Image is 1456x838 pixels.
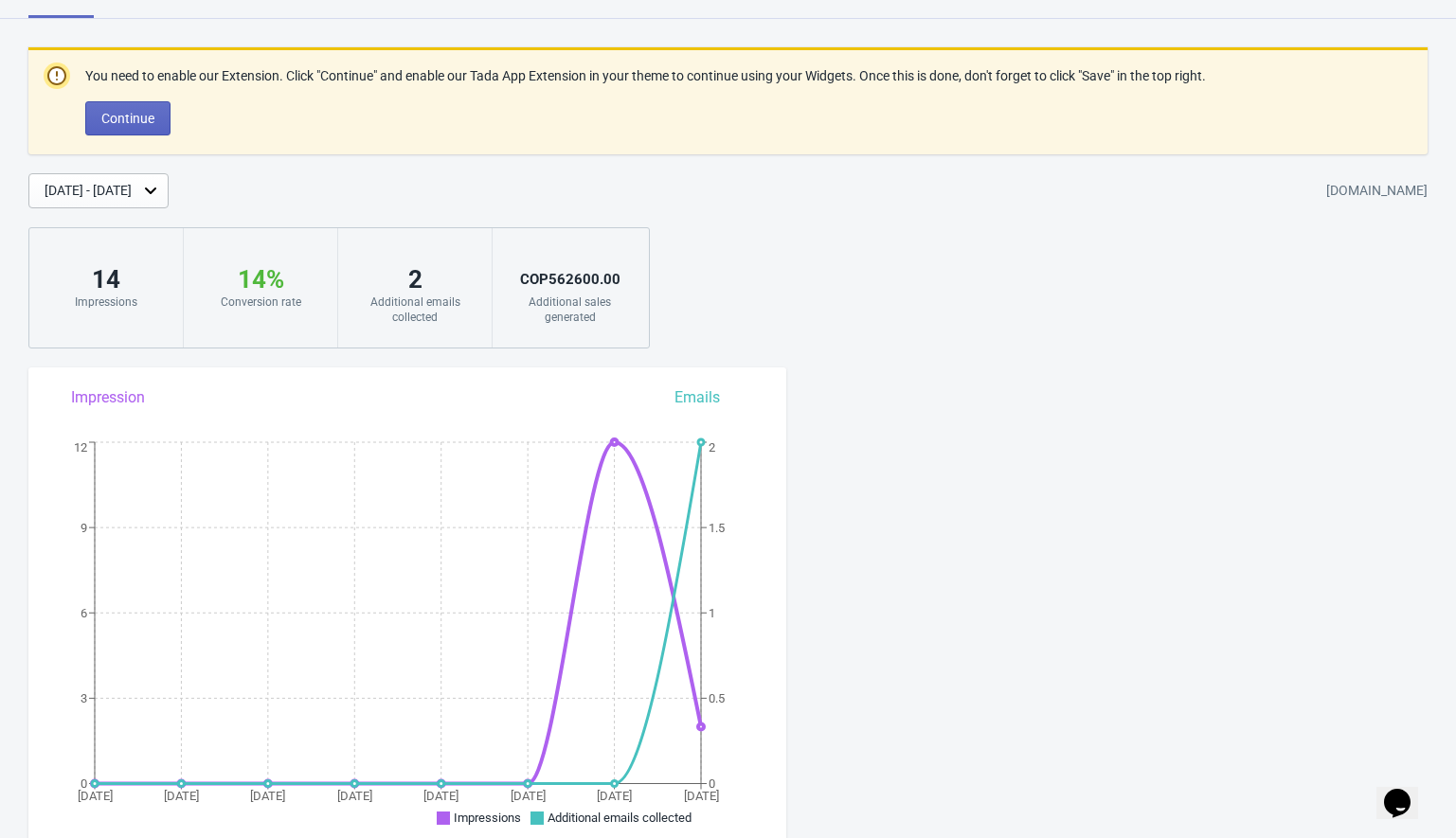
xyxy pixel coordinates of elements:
[709,606,715,620] tspan: 1
[164,789,199,803] tspan: [DATE]
[203,294,318,310] div: Conversion rate
[78,789,113,803] tspan: [DATE]
[101,111,154,126] span: Continue
[250,789,285,803] tspan: [DATE]
[454,811,521,825] span: Impressions
[709,440,715,455] tspan: 2
[45,181,132,201] div: [DATE] - [DATE]
[48,294,164,310] div: Impressions
[512,264,628,294] div: COP 562600.00
[1326,174,1428,208] div: [DOMAIN_NAME]
[511,789,546,803] tspan: [DATE]
[85,101,171,135] button: Continue
[337,789,372,803] tspan: [DATE]
[1376,762,1437,819] iframe: chat widget
[81,606,87,620] tspan: 6
[81,691,87,705] tspan: 3
[597,789,632,803] tspan: [DATE]
[357,264,473,294] div: 2
[203,264,318,294] div: 14 %
[512,294,628,325] div: Additional sales generated
[74,440,87,455] tspan: 12
[548,811,692,825] span: Additional emails collected
[357,294,473,325] div: Additional emails collected
[85,66,1206,86] p: You need to enable our Extension. Click "Continue" and enable our Tada App Extension in your them...
[709,521,725,535] tspan: 1.5
[81,776,87,791] tspan: 0
[684,789,719,803] tspan: [DATE]
[48,264,164,294] div: 14
[423,789,458,803] tspan: [DATE]
[81,521,87,535] tspan: 9
[709,691,725,705] tspan: 0.5
[709,776,715,791] tspan: 0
